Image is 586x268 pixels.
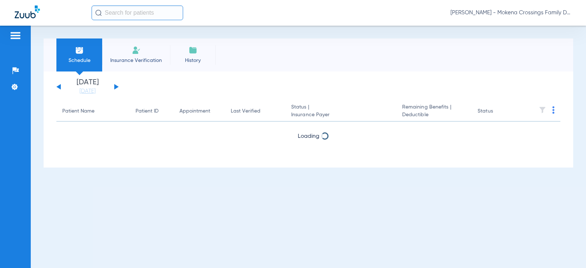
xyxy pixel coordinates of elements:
img: group-dot-blue.svg [552,106,555,114]
span: Schedule [62,57,97,64]
img: Zuub Logo [15,5,40,18]
span: Insurance Verification [108,57,164,64]
div: Appointment [179,107,219,115]
th: Status | [285,101,396,122]
div: Patient Name [62,107,124,115]
span: History [175,57,210,64]
span: [PERSON_NAME] - Mokena Crossings Family Dental [450,9,571,16]
li: [DATE] [66,79,110,95]
img: Manual Insurance Verification [132,46,141,55]
img: Schedule [75,46,84,55]
span: Deductible [402,111,466,119]
span: Insurance Payer [291,111,390,119]
th: Status [472,101,521,122]
img: filter.svg [539,106,546,114]
div: Last Verified [231,107,260,115]
img: hamburger-icon [10,31,21,40]
input: Search for patients [92,5,183,20]
th: Remaining Benefits | [396,101,472,122]
div: Last Verified [231,107,279,115]
div: Appointment [179,107,210,115]
span: Loading [298,133,319,139]
img: Search Icon [95,10,102,16]
div: Patient ID [136,107,159,115]
a: [DATE] [66,88,110,95]
img: History [189,46,197,55]
div: Patient ID [136,107,168,115]
div: Patient Name [62,107,94,115]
